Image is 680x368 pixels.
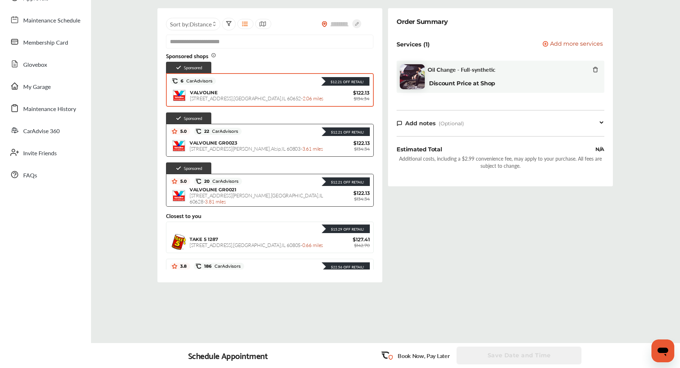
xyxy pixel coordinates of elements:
img: note-icon.db9493fa.svg [397,120,402,126]
span: (Optional) [439,120,464,127]
a: Add more services [543,41,604,48]
span: Distance [190,20,212,28]
span: $127.41 [327,236,370,243]
span: Maintenance History [23,105,76,114]
span: 6 [178,78,212,84]
b: Discount Price at Shop [429,80,495,87]
button: Add more services [543,41,603,48]
img: caradvise_icon.5c74104a.svg [196,263,201,269]
p: Services (1) [397,41,430,48]
div: Schedule Appointment [188,351,268,361]
a: Glovebox [6,55,84,73]
span: CarAdvisors [183,79,212,84]
span: $122.13 [327,190,370,196]
a: FAQs [6,165,84,184]
a: My Garage [6,77,84,95]
div: Estimated Total [397,145,442,153]
span: [STREET_ADDRESS] , [GEOGRAPHIC_DATA] , IL 60805 - [190,241,323,248]
div: $15.29 Off Retail! [327,227,364,232]
div: Additional costs, including a $2.99 convenience fee, may apply to your purchase. All fees are sub... [397,155,604,169]
span: FAQs [23,171,37,180]
div: N/A [595,145,604,153]
span: CarAdvisors [209,129,238,134]
span: $134.34 [354,196,370,202]
span: 5.0 [177,178,187,184]
a: Membership Card [6,32,84,51]
iframe: Button to launch messaging window [651,339,674,362]
img: star_icon.59ea9307.svg [172,263,177,269]
span: TAKE 5 1287 [190,236,218,242]
span: Add more services [550,41,603,48]
span: $142.70 [354,243,370,248]
span: $134.34 [354,96,369,101]
img: logo-valvoline.png [172,188,186,203]
div: $12.21 Off Retail! [327,130,364,135]
span: VALVOLINE GR0023 [190,140,237,146]
span: Add notes [405,120,436,127]
span: $122.13 [327,90,369,96]
span: 3.61 miles [302,145,323,152]
img: logo-take5.png [172,234,186,249]
img: check-icon.521c8815.svg [176,65,182,71]
span: [STREET_ADDRESS][PERSON_NAME] , [GEOGRAPHIC_DATA] , IL 60628 - [190,192,323,205]
a: Maintenance Schedule [6,10,84,29]
span: Membership Card [23,38,68,47]
a: Maintenance History [6,99,84,117]
div: Sponsored [166,162,211,174]
img: location_vector_orange.38f05af8.svg [322,21,327,27]
span: CarAdvisors [212,264,241,269]
div: Order Summary [397,17,448,27]
a: CarAdvise 360 [6,121,84,140]
div: $22.56 Off Retail! [327,264,364,269]
span: Invite Friends [23,149,57,158]
span: $134.34 [354,146,370,152]
img: check-icon.521c8815.svg [176,165,182,171]
span: 186 [201,263,241,269]
span: My Garage [23,82,51,92]
img: logo-valvoline.png [172,138,186,153]
img: check-icon.521c8815.svg [176,115,182,121]
img: caradvise_icon.5c74104a.svg [196,178,201,184]
img: caradvise_icon.5c74104a.svg [172,78,178,84]
div: $12.21 Off Retail! [327,79,364,84]
span: 22 [201,128,238,134]
img: logo-valvoline.png [172,88,186,102]
span: [STREET_ADDRESS] , [GEOGRAPHIC_DATA] , IL 60652 - [190,95,323,102]
div: Sponsored [166,112,211,124]
p: Book Now, Pay Later [398,352,449,360]
span: CarAdvise 360 [23,127,60,136]
span: 5.0 [177,128,187,134]
div: Sponsored [166,62,211,73]
img: star_icon.59ea9307.svg [172,128,177,134]
span: Maintenance Schedule [23,16,80,25]
img: oil-change-thumb.jpg [400,64,425,89]
div: Closest to you [166,212,374,219]
img: caradvise_icon.5c74104a.svg [196,128,201,134]
a: Invite Friends [6,143,84,162]
span: Sort by : [170,20,212,28]
img: star_icon.59ea9307.svg [172,178,177,184]
span: [STREET_ADDRESS][PERSON_NAME] , Alsip , IL 60803 - [190,145,323,152]
span: Oil Change - Full-synthetic [428,66,495,73]
span: VALVOLINE [190,90,218,95]
span: VALVOLINE GR0021 [190,187,236,192]
span: 2.06 miles [303,95,323,102]
span: 0.66 miles [302,241,323,248]
span: $122.13 [327,140,370,146]
span: Sponsored shops [166,52,216,59]
div: $12.21 Off Retail! [327,180,364,185]
span: Glovebox [23,60,47,70]
span: 20 [201,178,238,184]
span: CarAdvisors [210,179,238,184]
span: 3.8 [177,263,187,269]
span: 3.81 miles [205,198,226,205]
